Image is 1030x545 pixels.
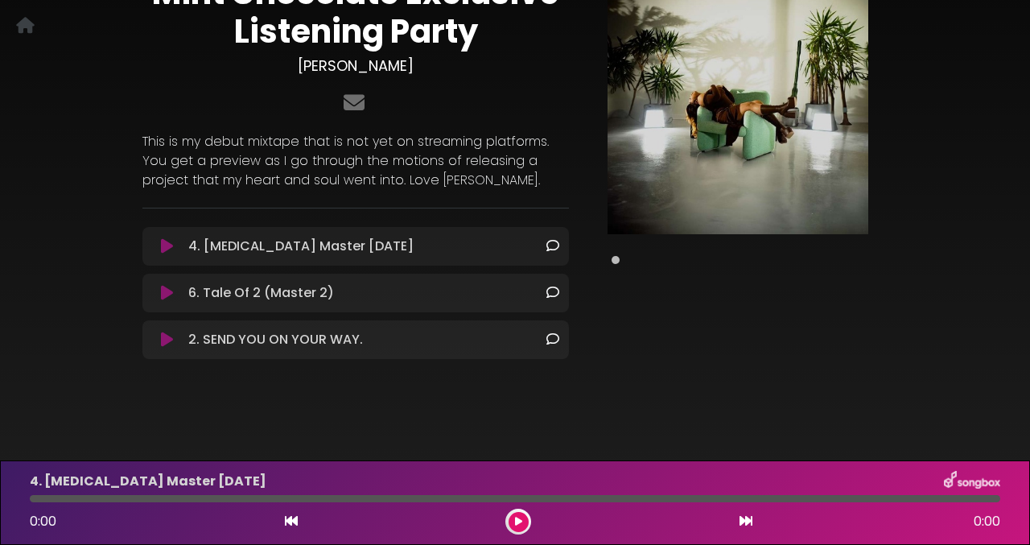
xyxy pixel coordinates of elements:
[142,132,569,190] p: This is my debut mixtape that is not yet on streaming platforms. You get a preview as I go throug...
[188,330,363,349] p: 2. SEND YOU ON YOUR WAY.
[188,283,334,303] p: 6. Tale Of 2 (Master 2)
[142,57,569,75] h3: [PERSON_NAME]
[188,237,414,256] p: 4. [MEDICAL_DATA] Master [DATE]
